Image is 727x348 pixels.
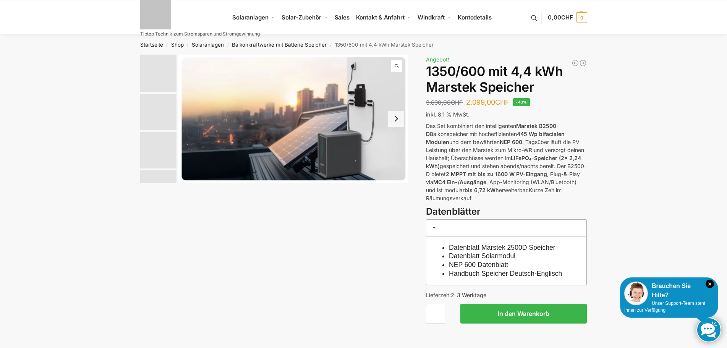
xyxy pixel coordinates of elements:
[624,282,714,300] div: Brauchen Sie Hilfe?
[178,55,408,183] a: Balkonkraftwerk mit Marstek Speicher5 1
[426,111,470,118] span: inkl. 8,1 % MwSt.
[184,42,192,48] span: /
[178,55,408,183] img: Balkonkraftwerk mit Marstek Speicher
[449,244,555,251] a: Datenblatt Marstek 2500D Speicher
[624,301,705,313] span: Unser Support-Team steht Ihnen zur Verfügung
[192,42,224,48] a: Solaranlagen
[500,139,522,145] strong: NEP 600
[458,14,492,21] span: Kontodetails
[426,205,587,219] h3: Datenblätter
[353,0,415,35] a: Kontakt & Anfahrt
[224,42,232,48] span: /
[466,98,509,106] bdi: 2.099,00
[451,99,463,106] span: CHF
[232,42,327,48] a: Balkonkraftwerke mit Batterie Speicher
[465,187,499,193] strong: bis 6,72 kWh
[548,14,573,21] span: 0,00
[140,170,176,207] img: ChatGPT Image 29. März 2025, 12_41_06
[327,42,335,48] span: /
[356,14,405,21] span: Kontakt & Anfahrt
[140,32,260,36] p: Tiptop Technik zum Stromsparen und Stromgewinnung
[706,280,714,288] i: Schließen
[388,111,404,127] button: Next slide
[513,98,530,106] span: -43%
[433,179,486,185] strong: MC4 Ein-/Ausgänge
[126,35,601,55] nav: Breadcrumb
[572,59,579,67] a: Steckerkraftwerk mit 8 KW Speicher und 8 Solarmodulen mit 3600 Watt
[418,14,444,21] span: Windkraft
[335,14,350,21] span: Sales
[579,59,587,67] a: Flexible Solarpanels (2×240 Watt & Solar Laderegler
[426,304,445,324] input: Produktmenge
[460,304,587,324] button: In den Warenkorb
[449,261,508,269] a: NEP 600 Datenblatt
[140,132,176,168] img: Anschlusskabel-3meter_schweizer-stecker
[140,55,176,92] img: Balkonkraftwerk mit Marstek Speicher
[449,270,562,277] a: Handbuch Speicher Deutsch-Englisch
[455,0,495,35] a: Kontodetails
[548,6,587,29] a: 0,00CHF 0
[140,94,176,130] img: Marstek Balkonkraftwerk
[415,0,455,35] a: Windkraft
[163,42,171,48] span: /
[232,14,269,21] span: Solaranlagen
[282,14,321,21] span: Solar-Zubehör
[171,42,184,48] a: Shop
[561,14,573,21] span: CHF
[426,122,587,202] p: Das Set kombiniert den intelligenten Balkonspeicher mit hocheffizienten und dem bewährten . Tagsü...
[140,42,163,48] a: Startseite
[426,56,449,63] span: Angebot!
[449,252,515,260] a: Datenblatt Solarmodul
[576,12,587,23] span: 0
[426,292,486,298] span: Lieferzeit:
[495,98,509,106] span: CHF
[331,0,353,35] a: Sales
[451,292,486,298] span: 2-3 Werktage
[446,171,547,177] strong: 2 MPPT mit bis zu 1600 W PV-Eingang
[278,0,331,35] a: Solar-Zubehör
[624,282,648,305] img: Customer service
[426,99,463,106] bdi: 3.690,00
[426,64,587,95] h1: 1350/600 mit 4,4 kWh Marstek Speicher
